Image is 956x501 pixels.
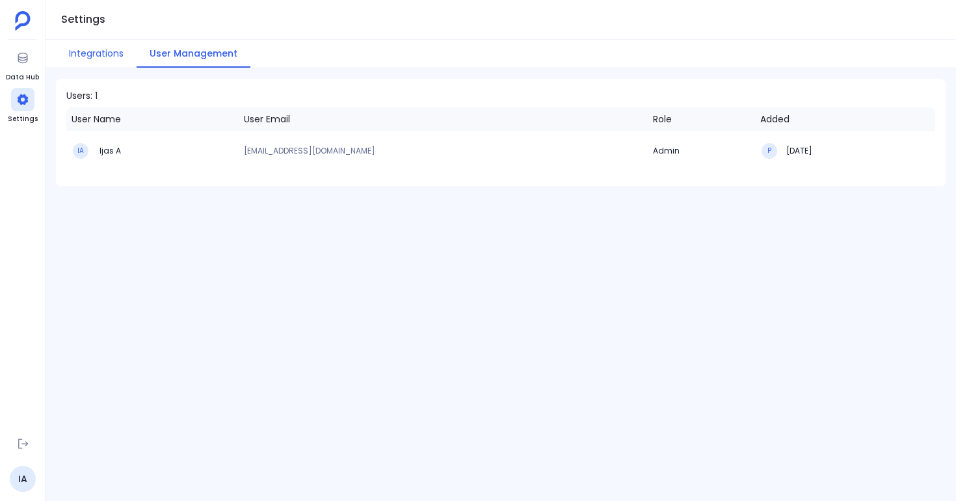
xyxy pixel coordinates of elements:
[15,11,31,31] img: petavue logo
[8,88,38,124] a: Settings
[56,40,137,68] button: Integrations
[760,113,790,126] div: Added
[244,147,643,155] p: [EMAIL_ADDRESS][DOMAIN_NAME]
[137,40,250,68] button: User Management
[6,72,39,83] span: Data Hub
[77,147,84,155] p: IA
[653,113,672,126] div: Role
[98,146,121,156] h3: Ijas A
[648,131,754,170] td: Admin
[66,89,98,102] p: Users: 1
[6,46,39,83] a: Data Hub
[786,146,812,156] h3: [DATE]
[72,113,121,126] div: User Name
[61,10,105,29] h1: Settings
[10,466,36,492] a: IA
[767,147,771,155] p: P
[8,114,38,124] span: Settings
[244,113,290,126] div: User Email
